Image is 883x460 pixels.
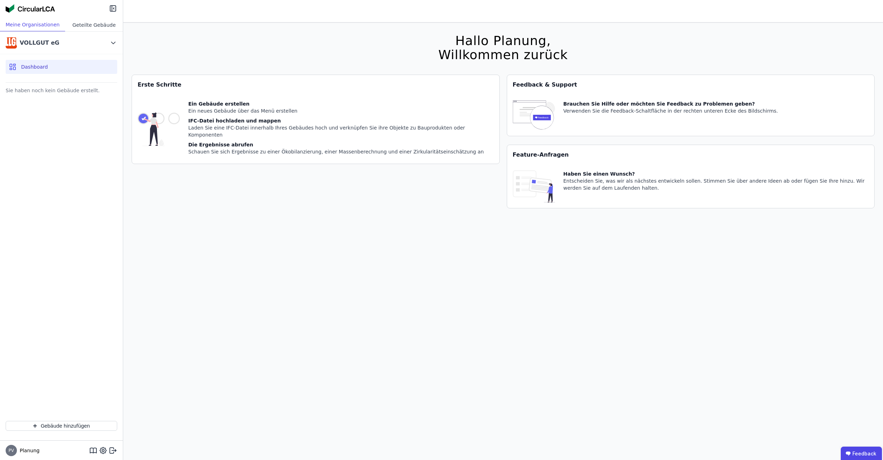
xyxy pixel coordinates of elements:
span: PV [8,448,14,453]
span: Planung [17,447,39,454]
img: Concular [6,4,55,13]
div: Feature-Anfragen [507,145,875,165]
div: Feedback & Support [507,75,875,95]
div: Laden Sie eine IFC-Datei innerhalb Ihres Gebäudes hoch und verknüpfen Sie ihre Objekte zu Bauprod... [188,124,494,138]
img: feature_request_tile-UiXE1qGU.svg [513,170,555,202]
div: IFC-Datei hochladen und mappen [188,117,494,124]
img: feedback-icon-HCTs5lye.svg [513,100,555,130]
div: Entscheiden Sie, was wir als nächstes entwickeln sollen. Stimmen Sie über andere Ideen ab oder fü... [563,177,869,191]
div: VOLLGUT eG [20,39,59,47]
div: Geteilte Gebäude [65,18,123,31]
div: Ein neues Gebäude über das Menü erstellen [188,107,494,114]
div: Haben Sie einen Wunsch? [563,170,869,177]
div: Ein Gebäude erstellen [188,100,494,107]
div: Schauen Sie sich Ergebnisse zu einer Ökobilanzierung, einer Massenberechnung und einer Zirkularit... [188,148,494,155]
div: Hallo Planung, [438,34,568,48]
div: Willkommen zurück [438,48,568,62]
div: Brauchen Sie Hilfe oder möchten Sie Feedback zu Problemen geben? [563,100,778,107]
div: Die Ergebnisse abrufen [188,141,494,148]
div: Verwenden Sie die Feedback-Schaltfläche in der rechten unteren Ecke des Bildschirms. [563,107,778,114]
button: Gebäude hinzufügen [6,421,117,431]
div: Sie haben noch kein Gebäude erstellt. [6,86,117,95]
img: VOLLGUT eG [6,37,17,49]
img: getting_started_tile-DrF_GRSv.svg [138,100,180,158]
span: Dashboard [21,63,48,70]
div: Erste Schritte [132,75,499,95]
